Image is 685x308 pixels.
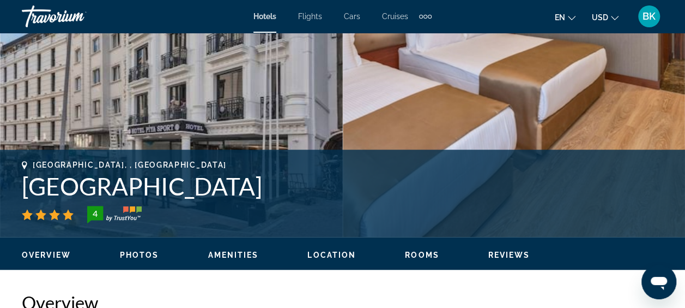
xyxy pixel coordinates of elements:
[22,172,663,200] h1: [GEOGRAPHIC_DATA]
[419,8,432,25] button: Extra navigation items
[22,2,131,31] a: Travorium
[33,161,227,169] span: [GEOGRAPHIC_DATA], , [GEOGRAPHIC_DATA]
[22,251,71,259] span: Overview
[298,12,322,21] a: Flights
[120,251,159,259] span: Photos
[84,207,106,220] div: 4
[344,12,360,21] a: Cars
[635,5,663,28] button: User Menu
[87,206,142,223] img: trustyou-badge-hor.svg
[120,250,159,260] button: Photos
[488,250,530,260] button: Reviews
[22,250,71,260] button: Overview
[253,12,276,21] a: Hotels
[592,13,608,22] span: USD
[405,251,439,259] span: Rooms
[592,9,619,25] button: Change currency
[307,250,356,260] button: Location
[555,13,565,22] span: en
[208,250,258,260] button: Amenities
[555,9,575,25] button: Change language
[642,11,656,22] span: BK
[405,250,439,260] button: Rooms
[208,251,258,259] span: Amenities
[382,12,408,21] a: Cruises
[488,251,530,259] span: Reviews
[307,251,356,259] span: Location
[641,264,676,299] iframe: Button to launch messaging window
